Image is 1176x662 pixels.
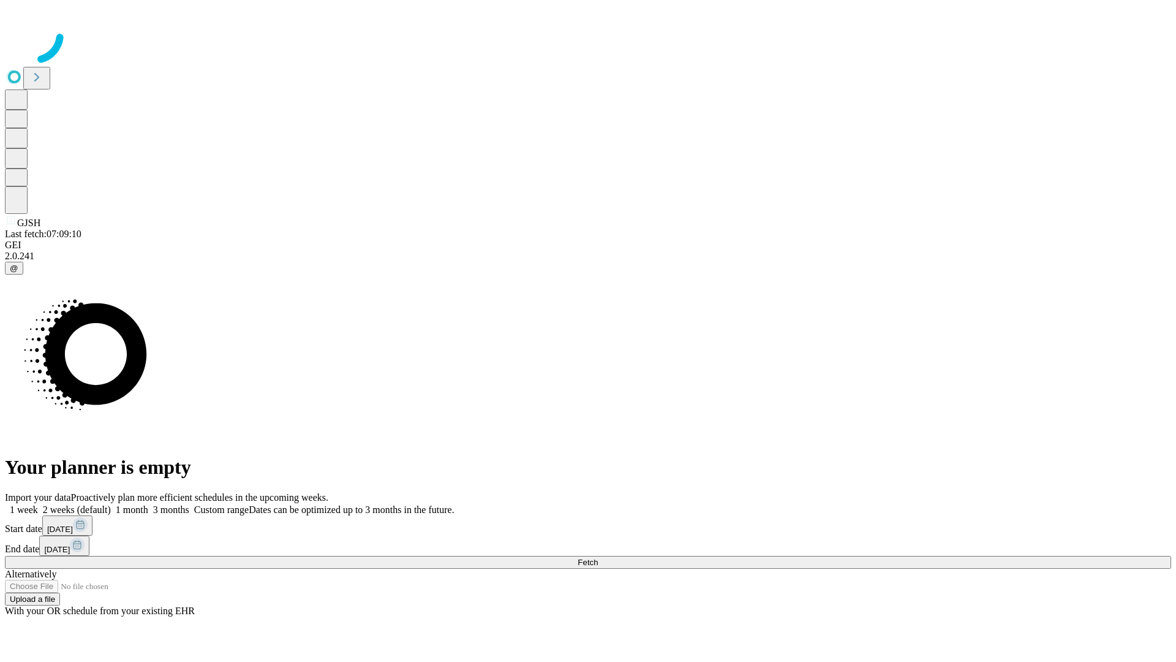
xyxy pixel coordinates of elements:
[5,229,81,239] span: Last fetch: 07:09:10
[42,516,92,536] button: [DATE]
[17,218,40,228] span: GJSH
[47,525,73,534] span: [DATE]
[153,504,189,515] span: 3 months
[44,545,70,554] span: [DATE]
[5,492,71,503] span: Import your data
[10,504,38,515] span: 1 week
[5,516,1171,536] div: Start date
[5,593,60,606] button: Upload a file
[71,492,328,503] span: Proactively plan more efficient schedules in the upcoming weeks.
[5,240,1171,251] div: GEI
[5,569,56,579] span: Alternatively
[5,536,1171,556] div: End date
[578,558,598,567] span: Fetch
[5,262,23,275] button: @
[249,504,454,515] span: Dates can be optimized up to 3 months in the future.
[5,606,195,616] span: With your OR schedule from your existing EHR
[5,251,1171,262] div: 2.0.241
[43,504,111,515] span: 2 weeks (default)
[194,504,249,515] span: Custom range
[5,456,1171,479] h1: Your planner is empty
[5,556,1171,569] button: Fetch
[116,504,148,515] span: 1 month
[39,536,89,556] button: [DATE]
[10,264,18,273] span: @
